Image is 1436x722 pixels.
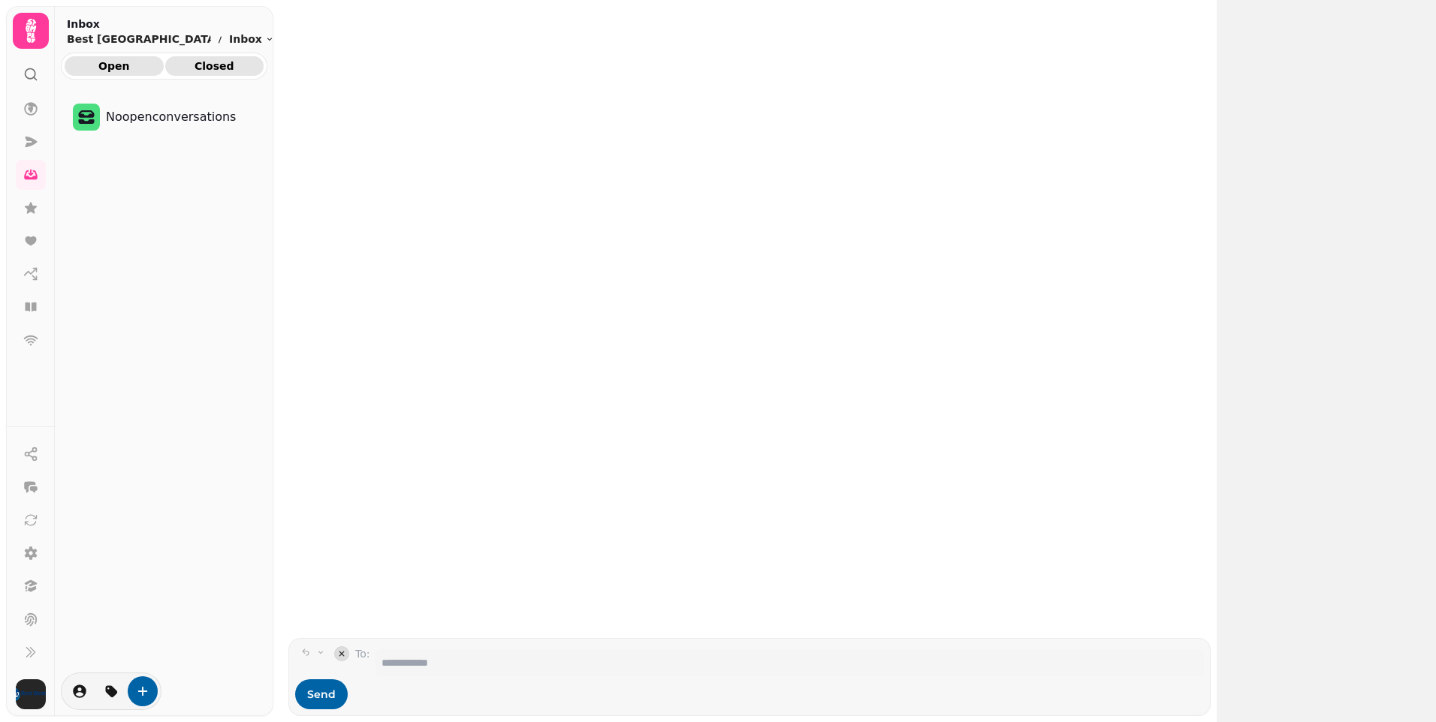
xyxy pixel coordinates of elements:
[177,61,252,71] span: Closed
[165,56,264,76] button: Closed
[334,646,349,661] button: collapse
[106,108,236,126] p: No open conversations
[77,61,152,71] span: Open
[128,676,158,706] button: create-convo
[67,32,211,47] p: Best [GEOGRAPHIC_DATA] venue - 83942
[16,679,46,709] img: User avatar
[295,679,348,709] button: Send
[96,676,126,706] button: tag-thread
[67,17,274,32] h2: Inbox
[229,32,274,47] button: Inbox
[355,646,370,676] label: To:
[307,689,336,699] span: Send
[65,56,164,76] button: Open
[67,32,274,47] nav: breadcrumb
[13,679,49,709] button: User avatar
